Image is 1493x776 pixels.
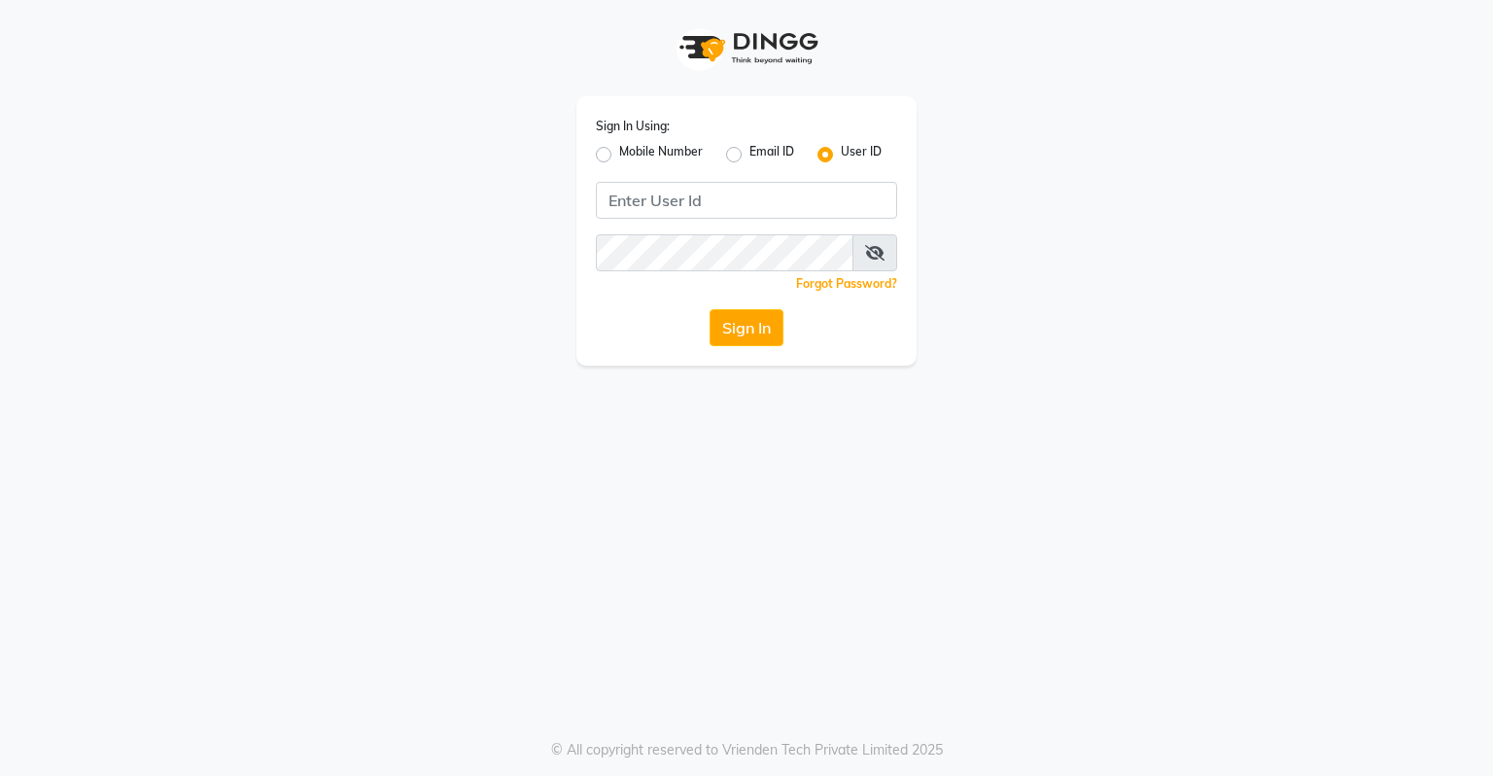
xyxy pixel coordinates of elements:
[596,118,670,135] label: Sign In Using:
[841,143,882,166] label: User ID
[749,143,794,166] label: Email ID
[796,276,897,291] a: Forgot Password?
[710,309,783,346] button: Sign In
[619,143,703,166] label: Mobile Number
[669,19,824,77] img: logo1.svg
[596,234,853,271] input: Username
[596,182,897,219] input: Username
